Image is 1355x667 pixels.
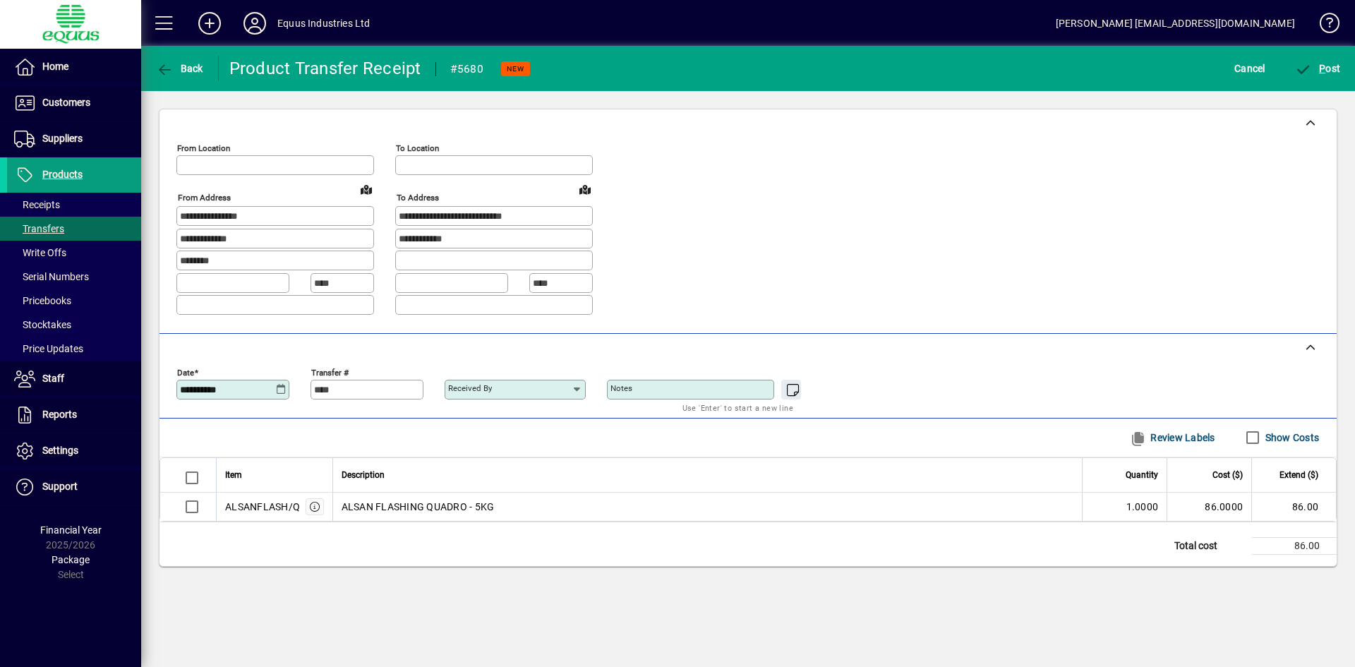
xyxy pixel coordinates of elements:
[7,265,141,289] a: Serial Numbers
[14,271,89,282] span: Serial Numbers
[1309,3,1337,49] a: Knowledge Base
[52,554,90,565] span: Package
[229,57,421,80] div: Product Transfer Receipt
[7,121,141,157] a: Suppliers
[450,58,483,80] div: #5680
[1319,63,1325,74] span: P
[42,169,83,180] span: Products
[14,199,60,210] span: Receipts
[7,361,141,397] a: Staff
[610,383,632,393] mat-label: Notes
[40,524,102,536] span: Financial Year
[1252,537,1337,554] td: 86.00
[42,61,68,72] span: Home
[448,383,492,393] mat-label: Received by
[396,143,439,153] mat-label: To location
[682,399,793,416] mat-hint: Use 'Enter' to start a new line
[177,143,230,153] mat-label: From location
[187,11,232,36] button: Add
[225,467,242,483] span: Item
[225,500,300,514] div: ALSANFLASH/Q
[1056,12,1295,35] div: [PERSON_NAME] [EMAIL_ADDRESS][DOMAIN_NAME]
[232,11,277,36] button: Profile
[7,85,141,121] a: Customers
[1167,493,1251,521] td: 86.0000
[7,289,141,313] a: Pricebooks
[7,241,141,265] a: Write Offs
[14,343,83,354] span: Price Updates
[7,469,141,505] a: Support
[42,409,77,420] span: Reports
[311,367,349,377] mat-label: Transfer #
[7,337,141,361] a: Price Updates
[42,481,78,492] span: Support
[574,178,596,200] a: View on map
[42,373,64,384] span: Staff
[1212,467,1243,483] span: Cost ($)
[1231,56,1269,81] button: Cancel
[42,97,90,108] span: Customers
[42,133,83,144] span: Suppliers
[1167,537,1252,554] td: Total cost
[277,12,371,35] div: Equus Industries Ltd
[42,445,78,456] span: Settings
[152,56,207,81] button: Back
[342,500,495,514] span: ALSAN FLASHING QUADRO - 5KG
[1082,493,1167,521] td: 1.0000
[1291,56,1344,81] button: Post
[14,295,71,306] span: Pricebooks
[156,63,203,74] span: Back
[7,217,141,241] a: Transfers
[1126,467,1158,483] span: Quantity
[14,319,71,330] span: Stocktakes
[141,56,219,81] app-page-header-button: Back
[1279,467,1318,483] span: Extend ($)
[7,397,141,433] a: Reports
[507,64,524,73] span: NEW
[1251,493,1336,521] td: 86.00
[355,178,378,200] a: View on map
[14,223,64,234] span: Transfers
[1295,63,1341,74] span: ost
[1130,426,1215,449] span: Review Labels
[7,193,141,217] a: Receipts
[1263,431,1320,445] label: Show Costs
[14,247,66,258] span: Write Offs
[342,467,385,483] span: Description
[7,313,141,337] a: Stocktakes
[7,433,141,469] a: Settings
[7,49,141,85] a: Home
[177,367,194,377] mat-label: Date
[1124,425,1221,450] button: Review Labels
[1234,57,1265,80] span: Cancel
